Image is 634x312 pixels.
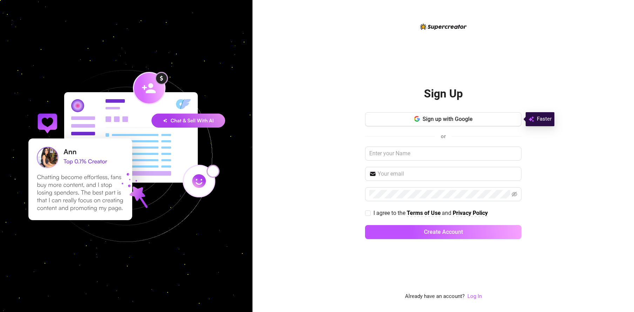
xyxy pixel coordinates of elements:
img: svg%3e [528,115,534,123]
span: Faster [537,115,552,123]
span: Already have an account? [405,292,465,301]
span: Sign up with Google [423,116,473,122]
button: Create Account [365,225,521,239]
input: Enter your Name [365,147,521,161]
strong: Terms of Use [407,210,441,216]
span: eye-invisible [512,191,517,197]
span: or [441,133,446,140]
strong: Privacy Policy [453,210,488,216]
a: Terms of Use [407,210,441,217]
img: logo-BBDzfeDw.svg [420,23,467,30]
button: Sign up with Google [365,112,521,126]
a: Privacy Policy [453,210,488,217]
input: Your email [378,170,517,178]
a: Log In [467,293,482,299]
span: Create Account [424,229,463,235]
img: signup-background-D0MIrEPF.svg [5,35,248,277]
span: and [442,210,453,216]
a: Log In [467,292,482,301]
span: I agree to the [373,210,407,216]
h2: Sign Up [424,87,463,101]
